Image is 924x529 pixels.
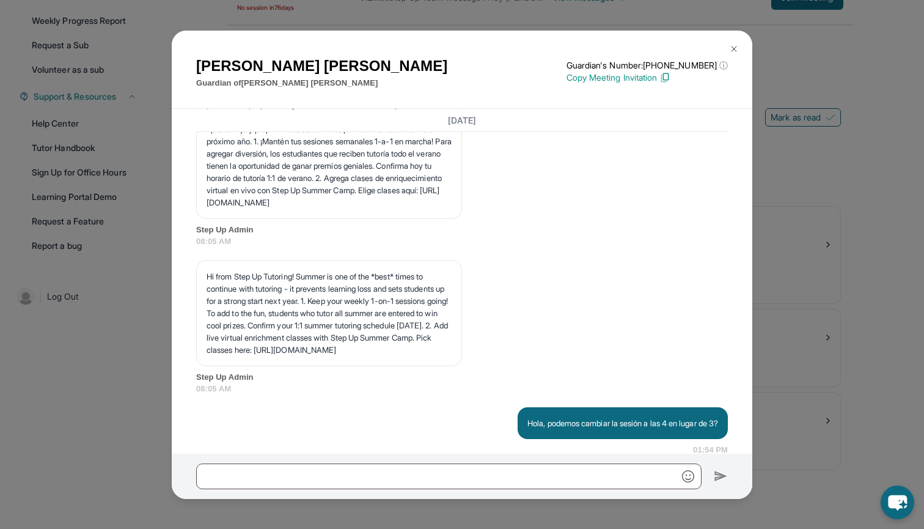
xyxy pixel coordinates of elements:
span: 01:54 PM [693,444,728,456]
span: 08:05 AM [196,235,728,248]
img: Copy Icon [659,72,670,83]
span: 08:05 AM [196,383,728,395]
h1: [PERSON_NAME] [PERSON_NAME] [196,55,447,77]
p: ¡Hola de Step Up Tutoring! El verano es uno de los *mejores* momentos para continuar con las tuto... [207,98,452,209]
span: ⓘ [719,59,728,72]
img: Send icon [714,469,728,484]
p: Copy Meeting Invitation [566,72,728,84]
span: Step Up Admin [196,371,728,383]
img: Emoji [682,470,694,483]
h3: [DATE] [196,114,728,126]
button: chat-button [881,486,914,519]
p: Hi from Step Up Tutoring! Summer is one of the *best* times to continue with tutoring - it preven... [207,270,452,356]
p: Hola, podemos cambiar la sesión a las 4 en lugar de 3? [527,417,718,429]
img: Close Icon [729,44,739,54]
p: Guardian of [PERSON_NAME] [PERSON_NAME] [196,77,447,89]
p: Guardian's Number: [PHONE_NUMBER] [566,59,728,72]
span: Step Up Admin [196,224,728,236]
